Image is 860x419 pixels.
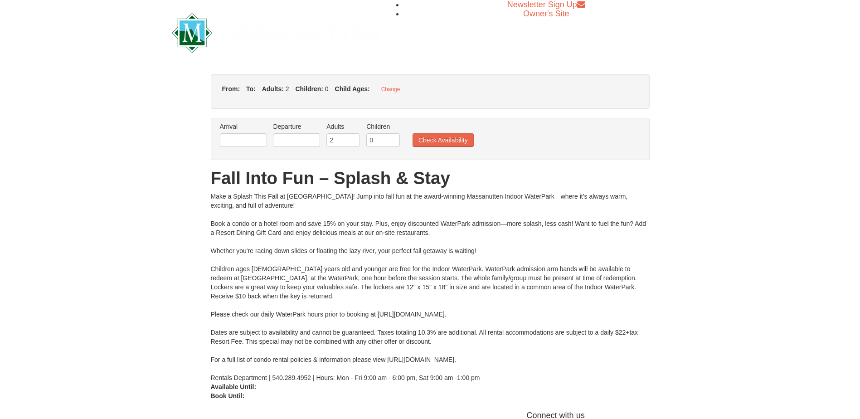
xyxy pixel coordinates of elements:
div: Make a Splash This Fall at [GEOGRAPHIC_DATA]! Jump into fall fun at the award-winning Massanutten... [211,192,650,382]
a: Massanutten Resort [172,21,379,42]
strong: To: [246,85,256,93]
span: 0 [325,85,329,93]
a: Owner's Site [523,9,569,18]
h1: Fall Into Fun – Splash & Stay [211,169,650,187]
label: Children [366,122,400,131]
strong: Available Until: [211,383,257,390]
img: Massanutten Resort Logo [172,13,379,53]
label: Departure [273,122,320,131]
strong: Book Until: [211,392,245,400]
strong: Adults: [262,85,284,93]
strong: Children: [295,85,323,93]
strong: Child Ages: [335,85,370,93]
button: Check Availability [413,133,474,147]
span: 2 [286,85,289,93]
label: Adults [326,122,360,131]
label: Arrival [220,122,267,131]
strong: From: [222,85,240,93]
button: Change [376,83,405,95]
